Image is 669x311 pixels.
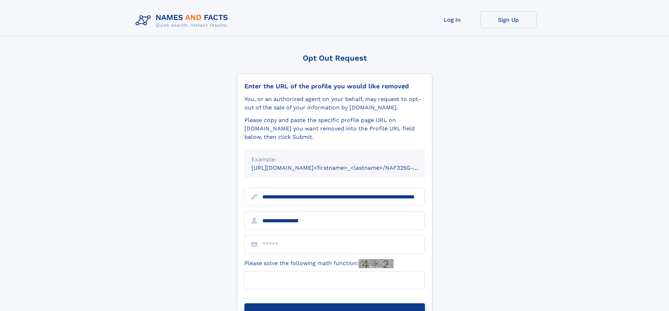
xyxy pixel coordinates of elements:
[251,155,418,164] div: Example:
[133,11,234,30] img: Logo Names and Facts
[244,95,425,112] div: You, or an authorized agent on your behalf, may request to opt-out of the sale of your informatio...
[480,11,537,28] a: Sign Up
[244,116,425,141] div: Please copy and paste the specific profile page URL on [DOMAIN_NAME] you want removed into the Pr...
[424,11,480,28] a: Log In
[244,82,425,90] div: Enter the URL of the profile you would like removed
[237,54,432,62] div: Opt Out Request
[244,259,394,268] label: Please solve the following math function:
[251,164,438,171] small: [URL][DOMAIN_NAME]<firstname>_<lastname>/NAF325G-xxxxxxxx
